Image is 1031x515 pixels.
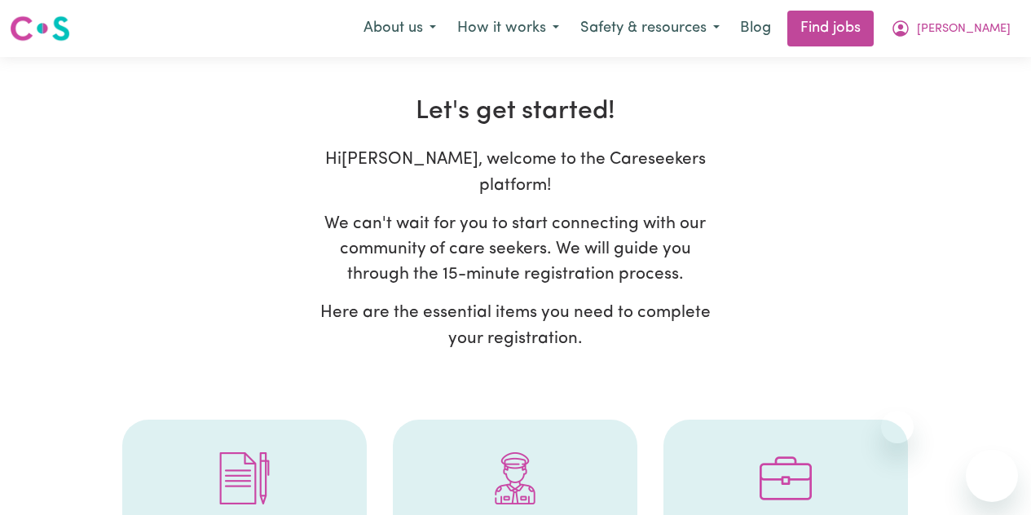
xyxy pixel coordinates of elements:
a: Blog [730,11,781,46]
button: My Account [880,11,1021,46]
p: Hi [PERSON_NAME] , welcome to the Careseekers platform! [311,147,720,197]
a: Find jobs [787,11,874,46]
h2: Let's get started! [95,96,935,127]
p: Here are the essential items you need to complete your registration. [311,300,720,350]
button: Safety & resources [570,11,730,46]
button: How it works [447,11,570,46]
img: Careseekers logo [10,14,70,43]
iframe: Button to launch messaging window [966,450,1018,502]
button: About us [353,11,447,46]
p: We can't wait for you to start connecting with our community of care seekers. We will guide you t... [311,211,720,288]
a: Careseekers logo [10,10,70,47]
span: [PERSON_NAME] [917,20,1011,38]
iframe: Close message [881,411,914,443]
